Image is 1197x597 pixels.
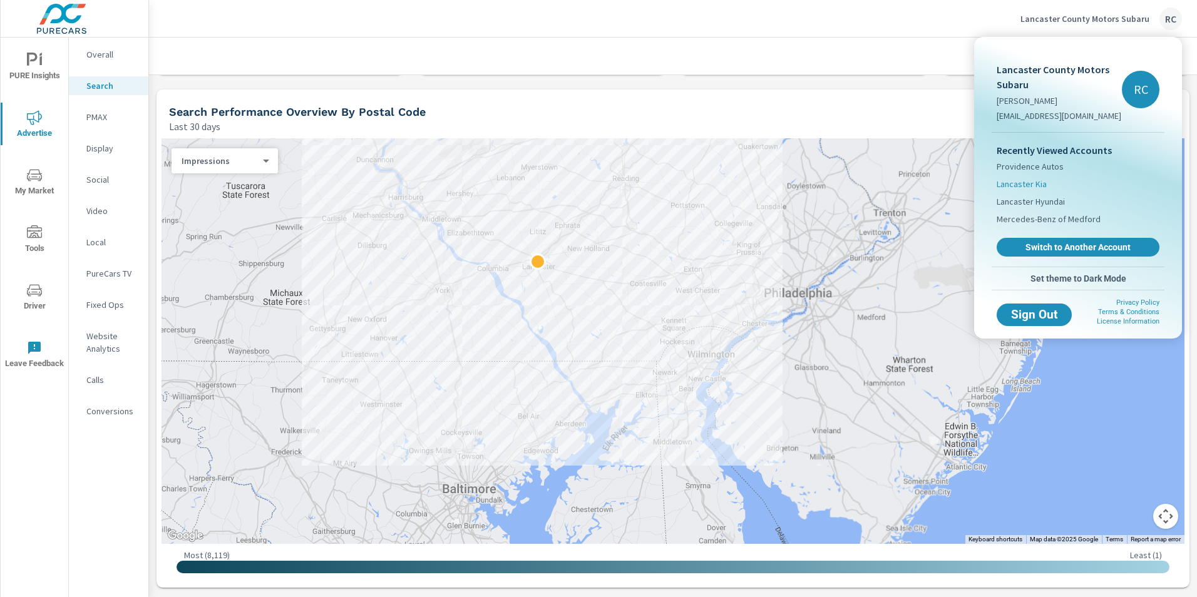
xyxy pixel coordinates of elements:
button: Set theme to Dark Mode [992,267,1164,290]
a: Switch to Another Account [997,238,1159,257]
span: Lancaster Hyundai [997,195,1065,208]
p: [PERSON_NAME] [997,94,1122,107]
a: Privacy Policy [1116,298,1159,307]
a: Terms & Conditions [1098,308,1159,316]
p: Lancaster County Motors Subaru [997,62,1122,92]
p: [EMAIL_ADDRESS][DOMAIN_NAME] [997,110,1122,122]
div: RC [1122,71,1159,108]
a: License Information [1097,317,1159,325]
span: Mercedes-Benz of Medford [997,213,1101,225]
span: Set theme to Dark Mode [997,273,1159,284]
button: Sign Out [997,304,1072,326]
span: Switch to Another Account [1004,242,1153,253]
span: Lancaster Kia [997,178,1047,190]
span: Sign Out [1007,309,1062,320]
span: Providence Autos [997,160,1064,173]
p: Recently Viewed Accounts [997,143,1159,158]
